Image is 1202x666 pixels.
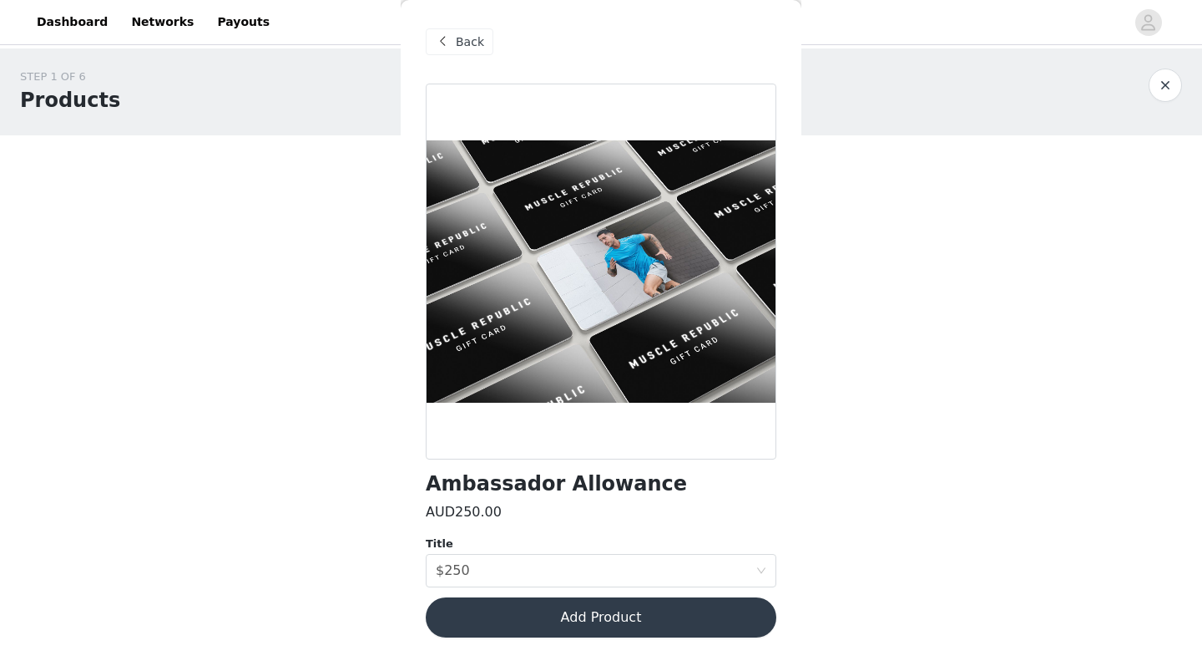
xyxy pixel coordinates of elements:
[436,555,470,587] div: $250
[456,33,484,51] span: Back
[207,3,280,41] a: Payouts
[426,502,502,522] h3: AUD250.00
[121,3,204,41] a: Networks
[426,473,687,496] h1: Ambassador Allowance
[426,536,776,552] div: Title
[20,85,120,115] h1: Products
[426,597,776,638] button: Add Product
[27,3,118,41] a: Dashboard
[1140,9,1156,36] div: avatar
[20,69,120,85] div: STEP 1 OF 6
